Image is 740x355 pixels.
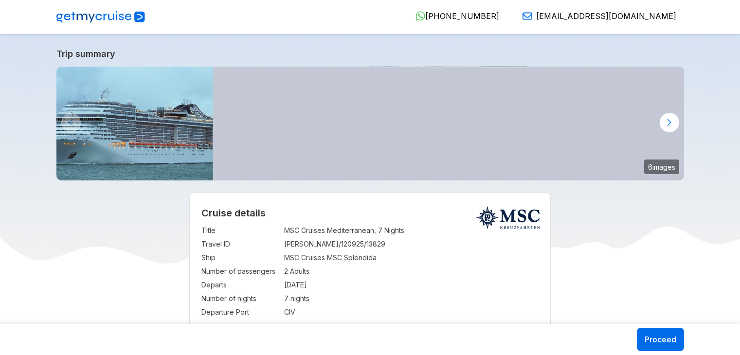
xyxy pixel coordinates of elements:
td: Travel ID [201,237,279,251]
td: Number of passengers [201,265,279,278]
td: MSC Cruises Mediterranean, 7 Nights [284,224,539,237]
td: MSC Cruises MSC Splendida [284,251,539,265]
a: [EMAIL_ADDRESS][DOMAIN_NAME] [515,11,676,21]
a: Trip summary [56,49,684,59]
td: [PERSON_NAME]/120925/13829 [284,237,539,251]
h2: Cruise details [201,207,539,219]
td: Ship [201,251,279,265]
a: [PHONE_NUMBER] [408,11,499,21]
span: [EMAIL_ADDRESS][DOMAIN_NAME] [536,11,676,21]
td: Departs [201,278,279,292]
td: : [279,305,284,319]
button: Proceed [637,328,684,351]
td: CIV [284,305,539,319]
img: MSC_SPLENDIDA_%2820037774212%29.jpg [56,67,214,180]
td: Title [201,224,279,237]
td: 7 nights [284,292,539,305]
td: Departure Port [201,305,279,319]
img: sp_public_area_the_strand_theatre_01.jpg [213,67,370,180]
td: 2 Adults [284,265,539,278]
img: sp_public_area_yc_concierge_reception_04.jpg [370,67,527,180]
img: WhatsApp [415,11,425,21]
td: : [279,251,284,265]
img: sp_public_area_lego_club_03.jpg [527,67,684,180]
span: [PHONE_NUMBER] [425,11,499,21]
td: : [279,224,284,237]
td: : [279,265,284,278]
td: : [279,278,284,292]
td: : [279,237,284,251]
td: [DATE] [284,278,539,292]
td: Number of nights [201,292,279,305]
img: Email [523,11,532,21]
td: : [279,292,284,305]
small: 6 images [644,160,679,174]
